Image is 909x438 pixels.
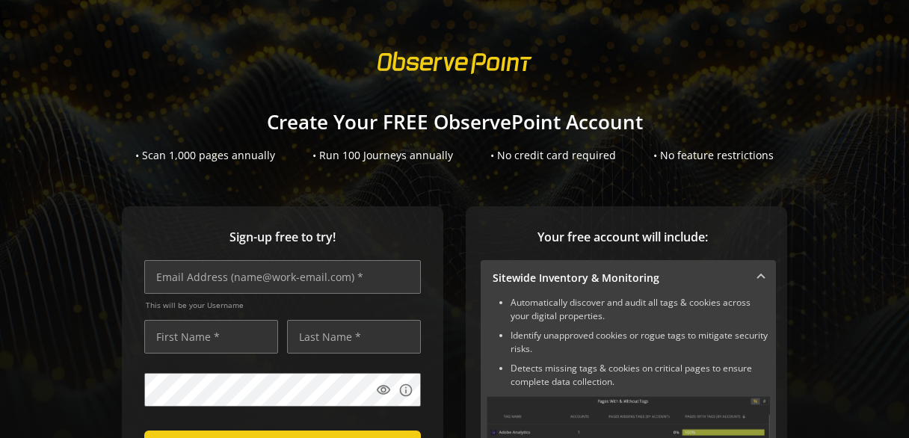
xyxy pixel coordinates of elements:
input: Email Address (name@work-email.com) * [144,260,421,294]
span: Your free account will include: [481,229,765,246]
mat-icon: info [398,383,413,398]
div: • Run 100 Journeys annually [312,148,453,163]
div: • No feature restrictions [653,148,774,163]
li: Detects missing tags & cookies on critical pages to ensure complete data collection. [511,362,770,389]
mat-icon: visibility [376,383,391,398]
input: First Name * [144,320,278,354]
div: • No credit card required [490,148,616,163]
mat-panel-title: Sitewide Inventory & Monitoring [493,271,746,286]
li: Identify unapproved cookies or rogue tags to mitigate security risks. [511,329,770,356]
li: Automatically discover and audit all tags & cookies across your digital properties. [511,296,770,323]
span: Sign-up free to try! [144,229,421,246]
div: • Scan 1,000 pages annually [135,148,275,163]
mat-expansion-panel-header: Sitewide Inventory & Monitoring [481,260,776,296]
span: This will be your Username [146,300,421,310]
input: Last Name * [287,320,421,354]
